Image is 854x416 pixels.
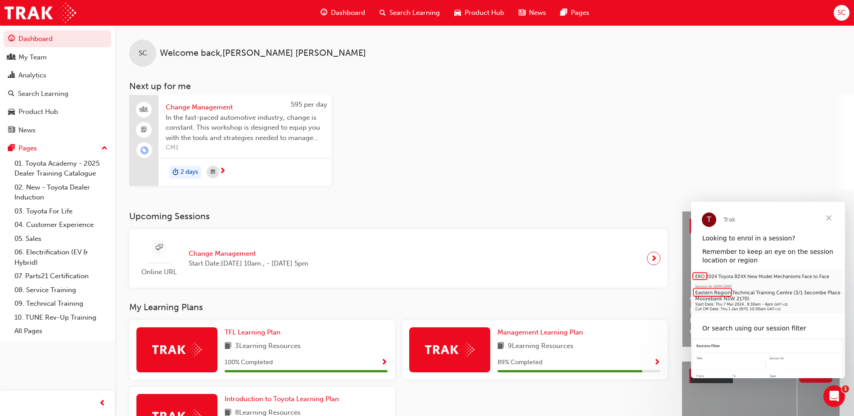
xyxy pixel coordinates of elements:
a: TFL Learning Plan [225,327,284,338]
span: TFL Learning Plan [225,328,280,336]
span: booktick-icon [141,124,147,136]
span: guage-icon [8,35,15,43]
span: chart-icon [8,72,15,80]
span: News [529,8,546,18]
span: book-icon [225,341,231,352]
div: News [18,125,36,136]
span: news-icon [8,127,15,135]
span: 2 days [181,167,198,177]
a: 595 per dayChange ManagementIn the fast-paced automotive industry, change is constant. This works... [129,95,332,186]
a: News [4,122,111,139]
span: Change Management [189,249,308,259]
a: 03. Toyota For Life [11,204,111,218]
a: 07. Parts21 Certification [11,269,111,283]
span: 100 % Completed [225,357,273,368]
h3: Next up for me [115,81,854,91]
a: 08. Service Training [11,283,111,297]
span: Welcome back , [PERSON_NAME] [PERSON_NAME] [160,48,366,59]
img: Trak [5,3,76,23]
div: Analytics [18,70,46,81]
span: Online URL [136,267,181,277]
a: car-iconProduct Hub [447,4,511,22]
img: Trak [425,343,474,357]
a: Latest NewsShow all [690,219,832,233]
iframe: Intercom live chat [823,385,845,407]
span: SC [139,48,147,59]
span: 9 Learning Resources [508,341,574,352]
span: sessionType_ONLINE_URL-icon [156,242,163,253]
span: Pages [571,8,589,18]
span: next-icon [651,252,657,265]
span: SC [837,8,846,18]
a: 10. TUNE Rev-Up Training [11,311,111,325]
button: Pages [4,140,111,157]
a: Analytics [4,67,111,84]
span: duration-icon [172,167,179,178]
span: 1 [842,385,849,393]
span: Start Date: [DATE] 10am , - [DATE] 5pm [189,258,308,269]
span: car-icon [454,7,461,18]
span: In the fast-paced automotive industry, change is constant. This workshop is designed to equip you... [166,113,325,143]
span: pages-icon [8,145,15,153]
img: Trak [152,343,202,357]
a: My Team [4,49,111,66]
a: Latest NewsShow allWelcome to your new Training Resource CentreRevolutionise the way you access a... [682,211,840,347]
span: people-icon [141,104,147,116]
div: My Team [18,52,47,63]
span: Revolutionise the way you access and manage your learning resources. [690,316,832,336]
h3: Upcoming Sessions [129,211,668,222]
a: 02. New - Toyota Dealer Induction [11,181,111,204]
div: Search Learning [18,89,68,99]
span: 3 Learning Resources [235,341,301,352]
span: Change Management [166,102,325,113]
iframe: Intercom live chat message [691,202,845,378]
span: people-icon [8,54,15,62]
span: 595 per day [291,100,327,109]
button: Show Progress [381,357,388,368]
span: prev-icon [99,398,106,409]
a: 09. Technical Training [11,297,111,311]
h3: My Learning Plans [129,302,668,312]
a: All Pages [11,324,111,338]
span: CM1 [166,143,325,153]
a: search-iconSearch Learning [372,4,447,22]
button: SC [834,5,849,21]
div: Product Hub [18,107,58,117]
button: DashboardMy TeamAnalyticsSearch LearningProduct HubNews [4,29,111,140]
span: pages-icon [560,7,567,18]
span: Welcome to your new Training Resource Centre [690,295,832,316]
span: Show Progress [654,359,660,367]
a: guage-iconDashboard [313,4,372,22]
span: Management Learning Plan [497,328,583,336]
a: Product HubShow all [689,369,832,383]
span: Dashboard [331,8,365,18]
a: 06. Electrification (EV & Hybrid) [11,245,111,269]
button: Show Progress [654,357,660,368]
span: calendar-icon [211,167,215,178]
span: Product Hub [465,8,504,18]
span: guage-icon [321,7,327,18]
span: learningRecordVerb_ENROLL-icon [140,146,149,154]
a: Management Learning Plan [497,327,587,338]
a: Introduction to Toyota Learning Plan [225,394,343,404]
a: 05. Sales [11,232,111,246]
span: car-icon [8,108,15,116]
a: news-iconNews [511,4,553,22]
span: news-icon [519,7,525,18]
div: Pages [18,143,37,154]
span: search-icon [380,7,386,18]
a: 01. Toyota Academy - 2025 Dealer Training Catalogue [11,157,111,181]
a: pages-iconPages [553,4,596,22]
span: Show Progress [381,359,388,367]
span: search-icon [8,90,14,98]
a: 04. Customer Experience [11,218,111,232]
span: 89 % Completed [497,357,542,368]
span: next-icon [219,167,226,176]
span: Introduction to Toyota Learning Plan [225,395,339,403]
span: book-icon [497,341,504,352]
